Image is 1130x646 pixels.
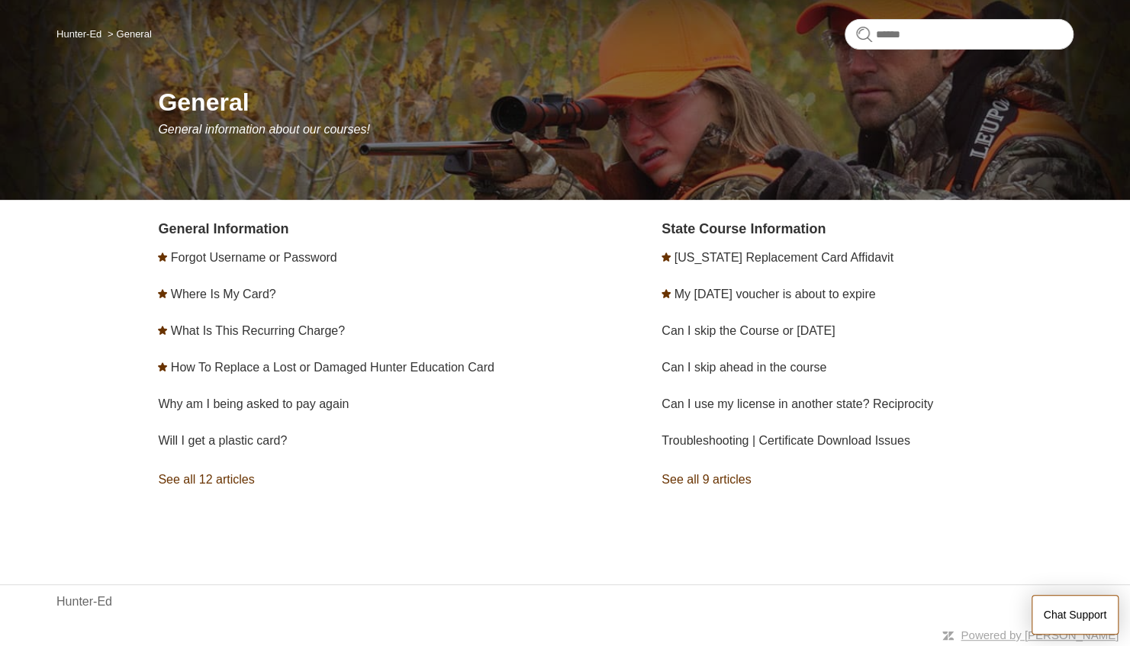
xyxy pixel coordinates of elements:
[171,361,494,374] a: How To Replace a Lost or Damaged Hunter Education Card
[158,289,167,298] svg: Promoted article
[171,288,276,301] a: Where Is My Card?
[662,434,910,447] a: Troubleshooting | Certificate Download Issues
[662,252,671,262] svg: Promoted article
[171,251,337,264] a: Forgot Username or Password
[158,362,167,371] svg: Promoted article
[662,361,826,374] a: Can I skip ahead in the course
[845,19,1074,50] input: Search
[171,324,345,337] a: What Is This Recurring Charge?
[1032,595,1119,635] button: Chat Support
[662,459,1074,500] a: See all 9 articles
[56,28,101,40] a: Hunter-Ed
[158,459,570,500] a: See all 12 articles
[158,326,167,335] svg: Promoted article
[961,628,1119,641] a: Powered by [PERSON_NAME]
[158,252,167,262] svg: Promoted article
[56,28,105,40] li: Hunter-Ed
[158,397,349,410] a: Why am I being asked to pay again
[158,84,1074,121] h1: General
[662,397,933,410] a: Can I use my license in another state? Reciprocity
[158,221,288,236] a: General Information
[674,288,876,301] a: My [DATE] voucher is about to expire
[662,289,671,298] svg: Promoted article
[662,221,826,236] a: State Course Information
[56,593,112,611] a: Hunter-Ed
[662,324,835,337] a: Can I skip the Course or [DATE]
[674,251,893,264] a: [US_STATE] Replacement Card Affidavit
[105,28,152,40] li: General
[158,121,1074,139] p: General information about our courses!
[158,434,287,447] a: Will I get a plastic card?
